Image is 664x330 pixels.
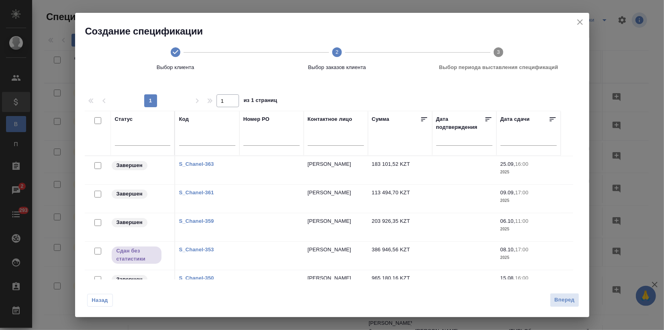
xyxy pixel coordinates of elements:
[368,156,432,184] td: 183 101,52 KZT
[116,275,143,283] p: Завершен
[368,185,432,213] td: 113 494,70 KZT
[574,16,586,28] button: close
[304,213,368,241] td: [PERSON_NAME]
[501,189,515,196] p: 09.09,
[85,25,589,38] h2: Создание спецификации
[116,247,157,263] p: Сдан без статистики
[179,218,214,224] a: S_Chanel-359
[515,275,528,281] p: 16:00
[244,96,278,107] span: из 1 страниц
[368,213,432,241] td: 203 926,35 KZT
[304,156,368,184] td: [PERSON_NAME]
[259,63,415,71] span: Выбор заказов клиента
[501,115,530,126] div: Дата сдачи
[421,63,576,71] span: Выбор периода выставления спецификаций
[501,168,557,176] p: 2025
[116,218,143,226] p: Завершен
[501,197,557,205] p: 2025
[501,161,515,167] p: 25.09,
[243,115,270,123] div: Номер PO
[368,270,432,298] td: 965 180,16 KZT
[515,161,528,167] p: 16:00
[308,115,352,123] div: Контактное лицо
[436,115,484,131] div: Дата подтверждения
[497,49,500,55] text: 3
[335,49,338,55] text: 2
[92,296,108,304] span: Назад
[501,218,515,224] p: 06.10,
[179,189,214,196] a: S_Chanel-361
[304,185,368,213] td: [PERSON_NAME]
[515,218,528,224] p: 11:00
[115,115,133,123] div: Статус
[304,270,368,298] td: [PERSON_NAME]
[179,275,214,281] a: S_Chanel-350
[515,189,528,196] p: 17:00
[179,161,214,167] a: S_Chanel-363
[87,294,113,307] button: Назад
[304,242,368,270] td: [PERSON_NAME]
[179,115,189,123] div: Код
[372,115,389,126] div: Сумма
[554,295,574,305] span: Вперед
[501,275,515,281] p: 15.08,
[515,246,528,253] p: 17:00
[550,293,579,307] button: Вперед
[116,190,143,198] p: Завершен
[501,225,557,233] p: 2025
[116,161,143,169] p: Завершен
[501,254,557,262] p: 2025
[98,63,253,71] span: Выбор клиента
[179,246,214,253] a: S_Chanel-353
[368,242,432,270] td: 386 946,56 KZT
[501,246,515,253] p: 08.10,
